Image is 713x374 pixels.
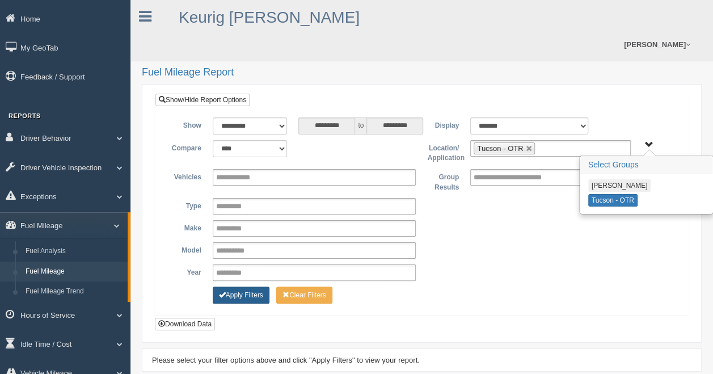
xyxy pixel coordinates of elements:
button: Download Data [155,318,215,330]
label: Show [164,117,207,131]
h3: Select Groups [580,156,712,174]
a: Fuel Mileage Trend [20,281,128,302]
span: to [355,117,366,135]
a: Show/Hide Report Options [155,94,250,106]
label: Type [164,198,207,212]
label: Group Results [421,169,465,192]
label: Compare [164,140,207,154]
button: Change Filter Options [276,287,332,304]
button: [PERSON_NAME] [588,179,651,192]
label: Year [164,264,207,278]
a: Fuel Analysis [20,241,128,262]
a: Keurig [PERSON_NAME] [179,9,360,26]
a: [PERSON_NAME] [618,28,696,61]
a: Fuel Mileage [20,262,128,282]
span: Please select your filter options above and click "Apply Filters" to view your report. [152,356,420,364]
label: Location/ Application [421,140,465,163]
button: Tucson - OTR [588,194,638,207]
label: Display [421,117,465,131]
label: Model [164,242,207,256]
span: Tucson - OTR [477,144,523,153]
label: Make [164,220,207,234]
label: Vehicles [164,169,207,183]
button: Change Filter Options [213,287,269,304]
